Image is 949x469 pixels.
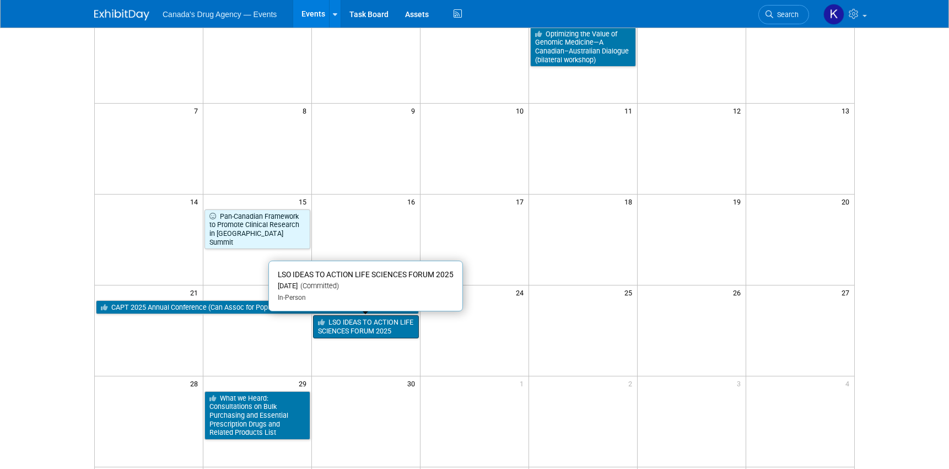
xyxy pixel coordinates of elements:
[732,285,746,299] span: 26
[278,270,454,279] span: LSO IDEAS TO ACTION LIFE SCIENCES FORUM 2025
[193,104,203,117] span: 7
[758,5,809,24] a: Search
[732,104,746,117] span: 12
[530,27,636,67] a: Optimizing the Value of Genomic Medicine—A Canadian–Australian Dialogue (bilateral workshop)
[94,9,149,20] img: ExhibitDay
[773,10,799,19] span: Search
[298,376,311,390] span: 29
[278,294,306,301] span: In-Person
[189,376,203,390] span: 28
[515,195,529,208] span: 17
[515,104,529,117] span: 10
[627,376,637,390] span: 2
[204,391,310,440] a: What we Heard: Consultations on Bulk Purchasing and Essential Prescription Drugs and Related Prod...
[278,282,454,291] div: [DATE]
[823,4,844,25] img: Kristen Trevisan
[623,104,637,117] span: 11
[519,376,529,390] span: 1
[623,195,637,208] span: 18
[298,282,339,290] span: (Committed)
[844,376,854,390] span: 4
[189,285,203,299] span: 21
[189,195,203,208] span: 14
[204,209,310,250] a: Pan-Canadian Framework to Promote Clinical Research in [GEOGRAPHIC_DATA] Summit
[840,104,854,117] span: 13
[406,195,420,208] span: 16
[313,315,419,338] a: LSO IDEAS TO ACTION LIFE SCIENCES FORUM 2025
[301,104,311,117] span: 8
[96,300,419,315] a: CAPT 2025 Annual Conference (Can Assoc for Population Therapeutics)
[840,195,854,208] span: 20
[515,285,529,299] span: 24
[732,195,746,208] span: 19
[736,376,746,390] span: 3
[163,10,277,19] span: Canada's Drug Agency — Events
[840,285,854,299] span: 27
[410,104,420,117] span: 9
[623,285,637,299] span: 25
[298,195,311,208] span: 15
[406,376,420,390] span: 30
